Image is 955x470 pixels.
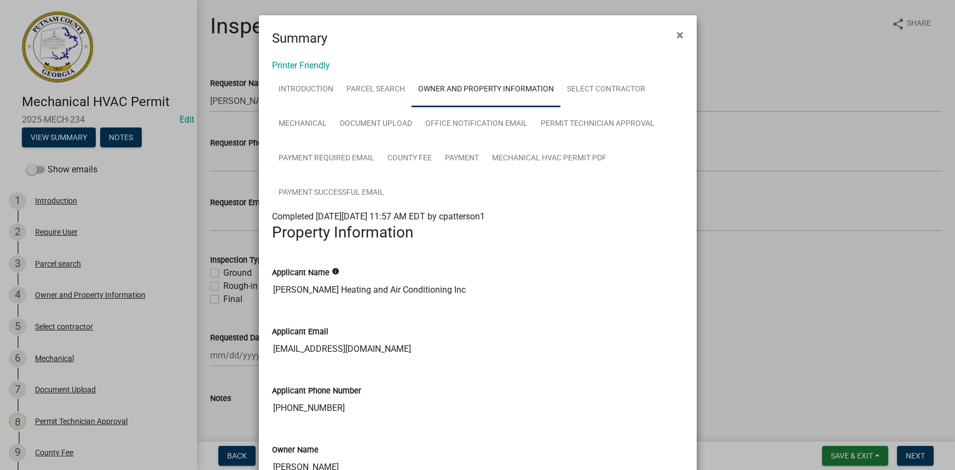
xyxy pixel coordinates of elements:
a: Payment [438,141,485,176]
label: Applicant Email [272,328,328,336]
a: Payment Successful Email [272,176,391,211]
a: Owner and Property Information [412,72,560,107]
a: Office Notification Email [419,107,534,142]
label: Owner Name [272,446,319,454]
a: Payment Required Email [272,141,381,176]
a: Document Upload [333,107,419,142]
a: County Fee [381,141,438,176]
a: Parcel search [340,72,412,107]
a: Introduction [272,72,340,107]
h3: Property Information [272,223,684,242]
span: × [676,27,684,43]
a: Printer Friendly [272,60,330,71]
i: info [332,268,339,275]
span: Completed [DATE][DATE] 11:57 AM EDT by cpatterson1 [272,211,485,222]
h4: Summary [272,28,327,48]
a: Mechanical [272,107,333,142]
a: Permit Technician Approval [534,107,661,142]
a: Select contractor [560,72,652,107]
button: Close [668,20,692,50]
label: Applicant Phone Number [272,387,361,395]
label: Applicant Name [272,269,329,277]
a: Mechanical HVAC Permit PDF [485,141,613,176]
